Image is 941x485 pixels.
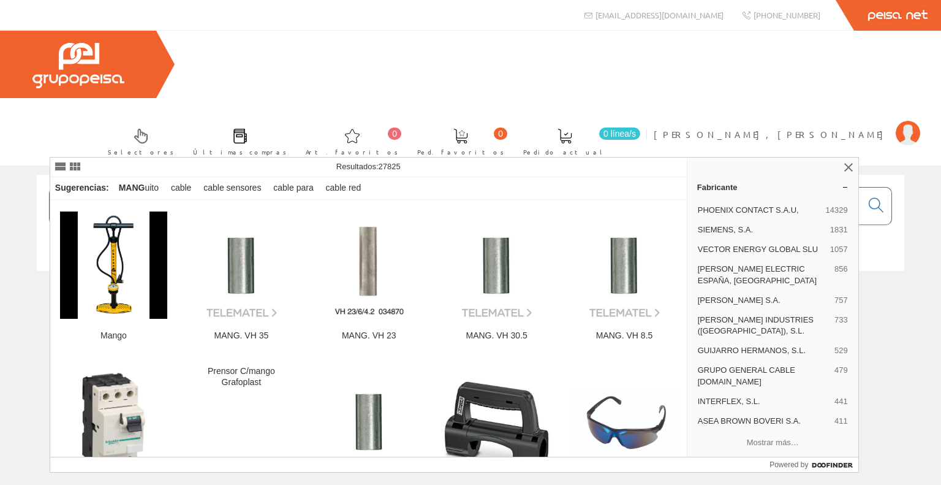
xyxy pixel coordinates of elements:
[834,295,848,306] span: 757
[698,244,825,255] span: VECTOR ENERGY GLOBAL SLU
[570,212,678,319] img: MANG. VH 8.5
[50,180,111,197] div: Sugerencias:
[698,345,830,356] span: GUIJARRO HERMANOS, S.L.
[37,286,904,297] div: © Grupo Peisa
[60,212,167,319] img: Mango
[60,368,167,475] img: Disyuntor mang. 1A
[754,10,820,20] span: [PHONE_NUMBER]
[826,205,848,216] span: 14329
[443,330,550,342] div: MANG. VH 30.5
[494,128,507,140] span: 0
[698,396,830,407] span: INTERFLEX, S.L.
[96,118,180,163] a: Selectores
[834,416,848,427] span: 411
[166,177,196,199] div: cable
[698,416,830,427] span: ASEA BROWN BOVERI S.A.
[523,146,607,158] span: Pedido actual
[187,212,295,319] img: MANG. VH 35
[316,212,423,319] img: MANG. VH 23
[698,264,830,286] span: [PERSON_NAME] ELECTRIC ESPAÑA, [GEOGRAPHIC_DATA]
[268,177,318,199] div: cable para
[834,345,848,356] span: 529
[114,177,164,199] div: uito
[769,459,808,470] span: Powered by
[417,146,504,158] span: Ped. favoritos
[336,162,401,171] span: Resultados:
[698,205,821,216] span: PHOENIX CONTACT S.A.U,
[443,368,550,475] img: Mango de cable
[692,432,853,453] button: Mostrar más…
[698,295,830,306] span: [PERSON_NAME] S.A.
[834,396,848,407] span: 441
[187,330,295,342] div: MANG. VH 35
[654,128,890,140] span: [PERSON_NAME], [PERSON_NAME]
[834,315,848,337] span: 733
[595,10,724,20] span: [EMAIL_ADDRESS][DOMAIN_NAME]
[687,177,858,197] a: Fabricante
[379,162,401,171] span: 27825
[316,330,423,342] div: MANG. VH 23
[388,128,401,140] span: 0
[178,200,304,356] a: MANG. VH 35 MANG. VH 35
[119,183,145,193] strong: MANG
[698,224,825,235] span: SIEMENS, S.A.
[321,177,366,199] div: cable red
[834,264,848,286] span: 856
[570,387,678,456] img: Mango de propano
[187,366,295,388] div: Prensor C/mango Grafoplast
[830,224,848,235] span: 1831
[181,118,293,163] a: Últimas compras
[306,200,433,356] a: MANG. VH 23 MANG. VH 23
[599,128,640,140] span: 0 línea/s
[834,365,848,387] span: 479
[193,146,287,158] span: Últimas compras
[561,200,687,356] a: MANG. VH 8.5 MANG. VH 8.5
[60,330,167,342] div: Mango
[198,177,266,199] div: cable sensores
[698,315,830,337] span: [PERSON_NAME] INDUSTRIES ([GEOGRAPHIC_DATA]), S.L.
[654,118,920,130] a: [PERSON_NAME], [PERSON_NAME]
[316,368,423,475] img: MANG. VH 12,5 SAKK10
[32,43,124,88] img: Grupo Peisa
[433,200,560,356] a: MANG. VH 30.5 MANG. VH 30.5
[50,200,177,356] a: Mango Mango
[830,244,848,255] span: 1057
[443,212,550,319] img: MANG. VH 30.5
[570,330,678,342] div: MANG. VH 8.5
[306,146,398,158] span: Art. favoritos
[698,365,830,387] span: GRUPO GENERAL CABLE [DOMAIN_NAME]
[769,457,858,472] a: Powered by
[108,146,174,158] span: Selectores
